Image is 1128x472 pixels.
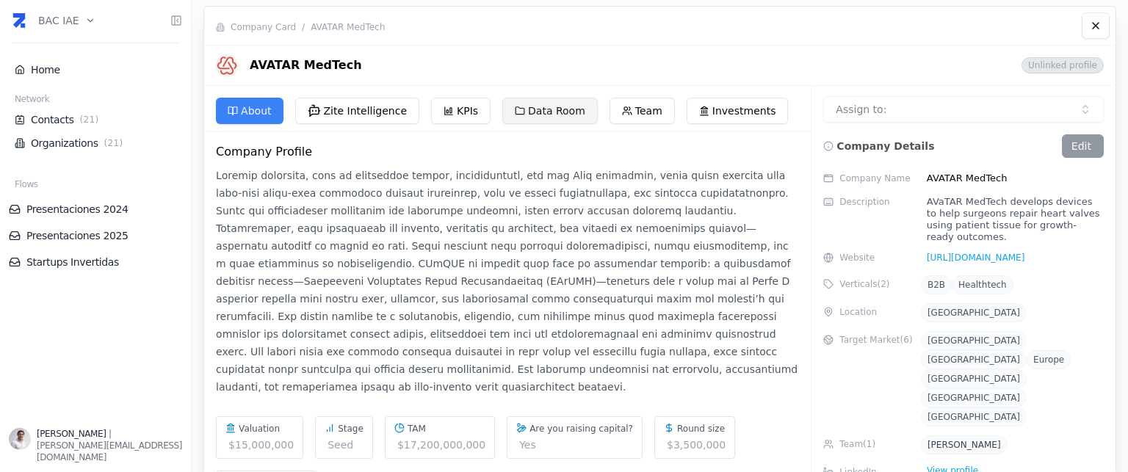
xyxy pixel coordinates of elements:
div: Location [823,303,915,318]
span: Unlinked profile [1022,57,1104,73]
a: [URL][DOMAIN_NAME] [921,252,1024,264]
div: Company Name [823,170,914,187]
button: About [216,98,283,124]
span: ( 21 ) [101,137,126,149]
div: Seed [325,435,364,452]
div: [PERSON_NAME][EMAIL_ADDRESS][DOMAIN_NAME] [37,440,182,463]
a: Home [15,62,176,77]
a: Contacts(21) [15,112,176,127]
button: KPIs [431,98,491,124]
span: Healthtech [958,280,1007,290]
a: Presentaciones 2025 [9,228,182,243]
a: Presentaciones 2024 [9,202,182,217]
div: Target Market ( 6 ) [823,331,915,346]
div: Verticals ( 2 ) [823,275,915,290]
div: Company Profile [216,143,799,161]
a: AVATAR MedTech [311,22,385,32]
div: AVATAR MedTech [921,170,1104,187]
span: Company Card [231,21,296,33]
div: Round size [664,423,726,435]
div: Valuation [225,423,294,435]
span: B2B [928,280,945,290]
span: [GEOGRAPHIC_DATA] [928,355,1020,365]
span: [GEOGRAPHIC_DATA] [928,393,1020,403]
button: Data Room [502,98,598,124]
div: Team ( 1 ) [823,435,915,450]
span: [GEOGRAPHIC_DATA] [928,335,1020,346]
span: [PERSON_NAME] [37,429,106,439]
button: Investments [687,98,789,124]
button: BAC IAE [38,4,95,37]
div: Yes [516,435,633,452]
div: Website [823,252,915,264]
div: Stage [325,423,364,435]
span: ( 21 ) [77,114,102,126]
div: $15,000,000 [225,435,294,452]
div: Loremip dolorsita, cons ad elitseddoe tempor, incididuntutl, etd mag Aliq enimadmin, venia quisn ... [216,161,799,402]
div: Description [823,196,914,208]
a: [PERSON_NAME] [921,440,1008,450]
div: $3,500,000 [664,435,726,452]
div: Are you raising capital? [516,423,633,435]
div: TAM [394,423,485,435]
a: Organizations(21) [15,136,176,150]
span: Flows [15,178,38,190]
button: Zite Intelligence [295,98,420,124]
div: Network [9,93,182,108]
img: Logo [216,54,238,76]
span: / [302,21,305,33]
a: Startups Invertidas [9,255,182,269]
div: Company Details [823,134,934,158]
span: [GEOGRAPHIC_DATA] [928,374,1020,384]
div: | [37,428,182,440]
div: [PERSON_NAME] [928,439,1001,451]
span: [GEOGRAPHIC_DATA] [928,412,1020,422]
div: $17,200,000,000 [394,435,485,452]
span: [GEOGRAPHIC_DATA] [928,308,1020,318]
div: AVATAR MedTech [216,54,808,76]
div: AVaTAR MedTech develops devices to help surgeons repair heart valves using patient tissue for gro... [921,196,1104,243]
span: Europe [1033,355,1064,365]
button: Team [610,98,675,124]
